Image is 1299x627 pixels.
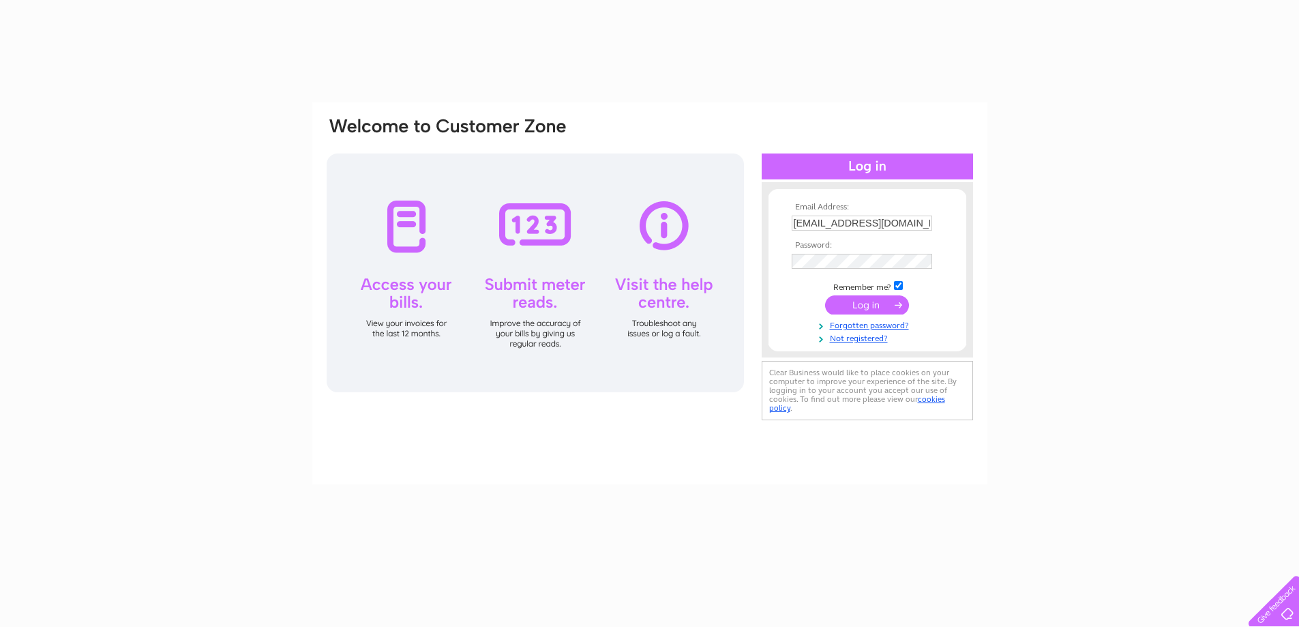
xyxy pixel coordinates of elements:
a: Not registered? [792,331,946,344]
input: Submit [825,295,909,315]
div: Clear Business would like to place cookies on your computer to improve your experience of the sit... [762,361,973,420]
a: cookies policy [769,394,945,413]
td: Remember me? [788,279,946,293]
th: Email Address: [788,203,946,212]
th: Password: [788,241,946,250]
a: Forgotten password? [792,318,946,331]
